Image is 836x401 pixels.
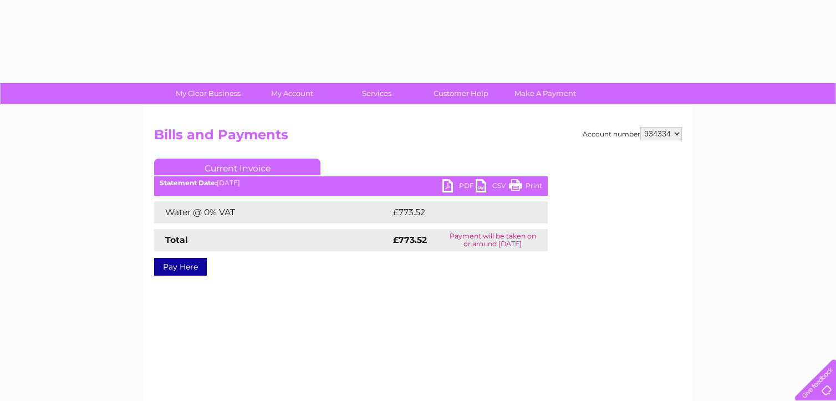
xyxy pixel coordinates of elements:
a: Customer Help [415,83,507,104]
a: Services [331,83,422,104]
a: PDF [442,179,476,195]
div: [DATE] [154,179,548,187]
a: Current Invoice [154,159,320,175]
td: £773.52 [390,201,528,224]
strong: Total [165,235,188,245]
td: Water @ 0% VAT [154,201,390,224]
strong: £773.52 [393,235,427,245]
b: Statement Date: [160,179,217,187]
a: My Clear Business [162,83,254,104]
td: Payment will be taken on or around [DATE] [437,229,548,251]
div: Account number [583,127,682,140]
h2: Bills and Payments [154,127,682,148]
a: My Account [247,83,338,104]
a: Print [509,179,542,195]
a: Make A Payment [499,83,591,104]
a: Pay Here [154,258,207,276]
a: CSV [476,179,509,195]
